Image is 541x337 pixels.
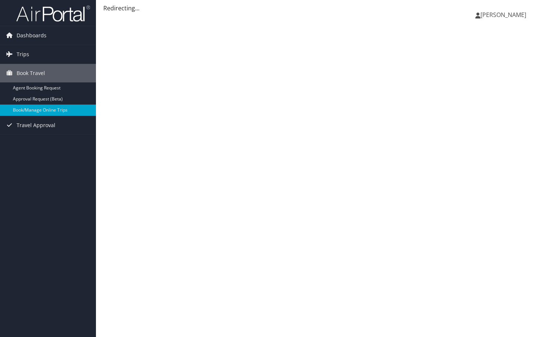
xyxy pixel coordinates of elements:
[103,4,534,13] div: Redirecting...
[17,26,46,45] span: Dashboards
[17,116,55,135] span: Travel Approval
[17,64,45,82] span: Book Travel
[17,45,29,64] span: Trips
[16,5,90,22] img: airportal-logo.png
[480,11,526,19] span: [PERSON_NAME]
[475,4,534,26] a: [PERSON_NAME]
